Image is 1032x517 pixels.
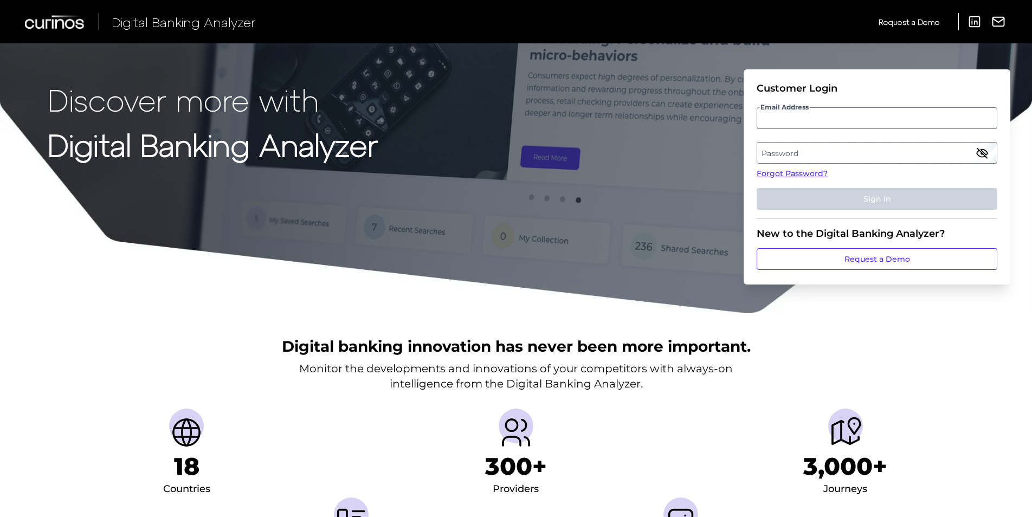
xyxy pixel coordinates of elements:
[757,82,997,94] div: Customer Login
[879,17,939,27] span: Request a Demo
[25,15,86,29] img: Curinos
[757,228,997,240] div: New to the Digital Banking Analyzer?
[48,82,378,117] p: Discover more with
[757,188,997,210] button: Sign In
[282,336,751,357] h2: Digital banking innovation has never been more important.
[757,248,997,270] a: Request a Demo
[485,452,547,481] h1: 300+
[174,452,199,481] h1: 18
[163,481,210,498] div: Countries
[757,168,997,179] a: Forgot Password?
[803,452,887,481] h1: 3,000+
[112,14,256,30] span: Digital Banking Analyzer
[169,415,204,450] img: Countries
[879,13,939,31] a: Request a Demo
[759,103,810,112] span: Email Address
[828,415,863,450] img: Journeys
[499,415,533,450] img: Providers
[48,126,378,163] strong: Digital Banking Analyzer
[757,143,996,163] label: Password
[823,481,867,498] div: Journeys
[493,481,539,498] div: Providers
[299,361,733,391] p: Monitor the developments and innovations of your competitors with always-on intelligence from the...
